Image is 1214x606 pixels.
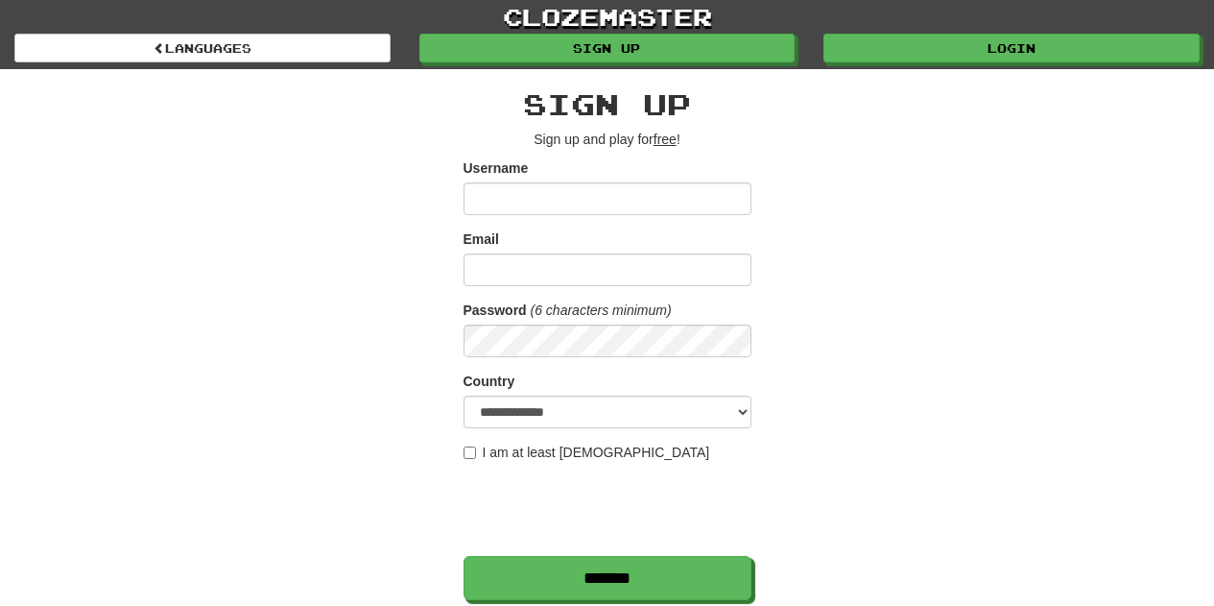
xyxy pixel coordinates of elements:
h2: Sign up [464,88,751,120]
input: I am at least [DEMOGRAPHIC_DATA] [464,447,476,459]
a: Sign up [419,34,796,62]
em: (6 characters minimum) [531,303,672,318]
label: Password [464,301,527,320]
label: I am at least [DEMOGRAPHIC_DATA] [464,443,710,462]
label: Email [464,230,499,249]
a: Login [823,34,1200,62]
u: free [654,132,677,147]
label: Username [464,158,529,178]
label: Country [464,372,515,391]
a: Languages [14,34,391,62]
p: Sign up and play for ! [464,130,751,149]
iframe: reCAPTCHA [464,472,755,546]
